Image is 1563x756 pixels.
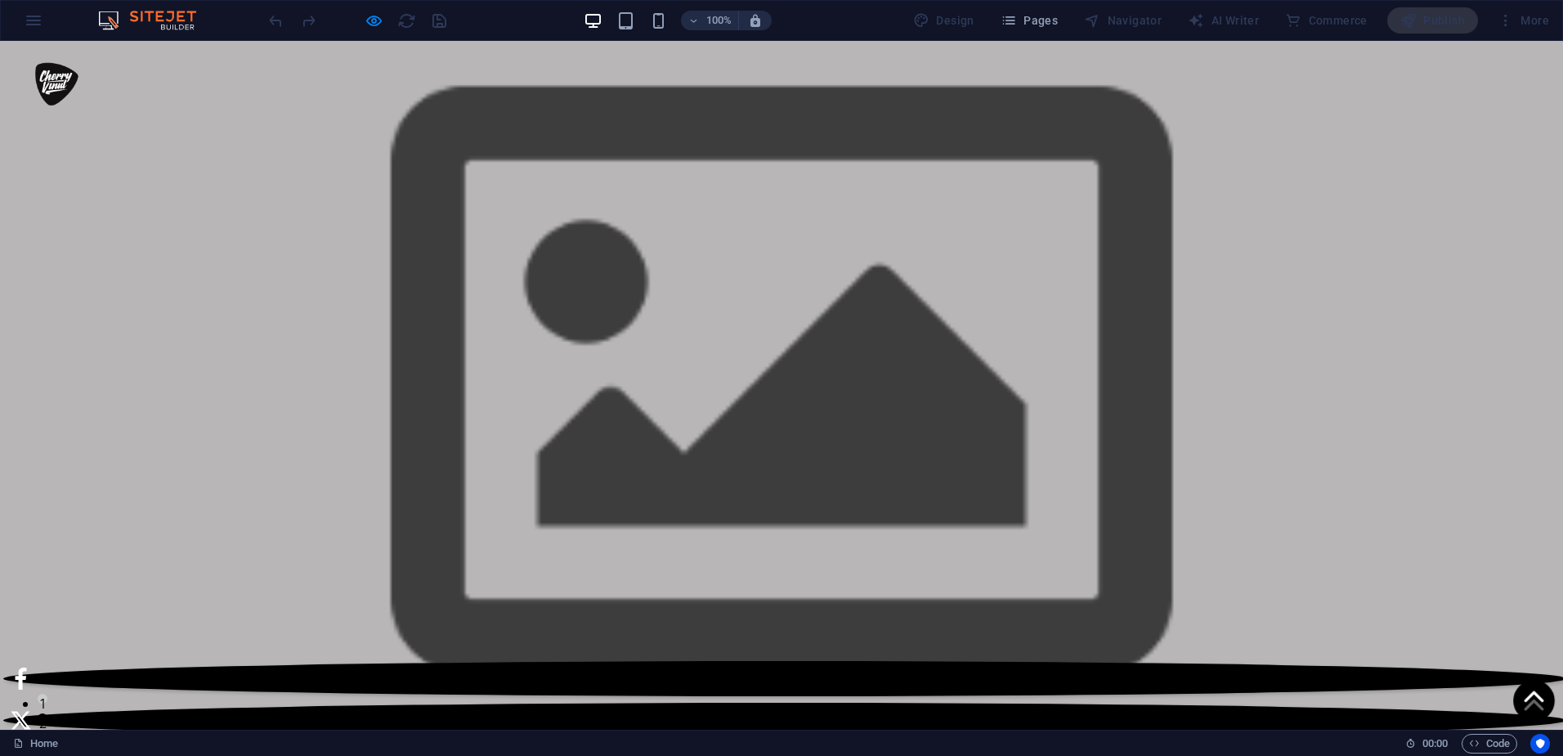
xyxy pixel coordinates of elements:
[13,734,58,754] a: Click to cancel selection. Double-click to open Pages
[1434,737,1436,749] span: :
[1405,734,1449,754] h6: Session time
[1530,734,1550,754] button: Usercentrics
[8,8,106,79] img: cherryvynil.co.za
[681,11,739,30] button: 100%
[1001,12,1058,29] span: Pages
[1462,734,1517,754] button: Code
[1469,734,1510,754] span: Code
[94,11,217,30] img: Editor Logo
[705,11,732,30] h6: 100%
[1422,734,1448,754] span: 00 00
[748,13,763,28] i: On resize automatically adjust zoom level to fit chosen device.
[994,7,1064,34] button: Pages
[907,7,981,34] div: Design (Ctrl+Alt+Y)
